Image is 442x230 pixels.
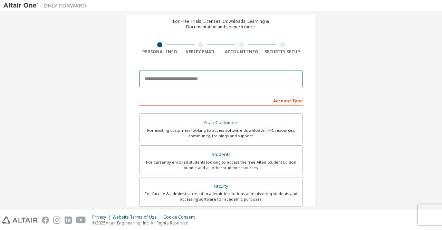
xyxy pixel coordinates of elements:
div: Security Setup [262,49,303,55]
img: instagram.svg [53,217,60,224]
div: Account Info [221,49,262,55]
div: Cookie Consent [163,214,199,220]
div: Personal Info [139,49,180,55]
div: Faculty [144,182,298,191]
div: Students [144,150,298,159]
div: For Free Trials, Licenses, Downloads, Learning & Documentation and so much more. [173,19,269,30]
div: Create an Altair One Account [165,6,277,15]
div: Verify Email [180,49,221,55]
div: Website Terms of Use [113,214,163,220]
img: Altair One [3,2,90,9]
img: altair_logo.svg [2,217,38,224]
div: Account Type [139,95,303,106]
div: Privacy [92,214,113,220]
div: For existing customers looking to access software downloads, HPC resources, community, trainings ... [144,128,298,139]
div: Altair Customers [144,118,298,128]
img: facebook.svg [42,217,49,224]
img: youtube.svg [76,217,86,224]
div: For currently enrolled students looking to access the free Altair Student Edition bundle and all ... [144,159,298,171]
div: For faculty & administrators of academic institutions administering students and accessing softwa... [144,191,298,202]
img: linkedin.svg [65,217,72,224]
p: © 2025 Altair Engineering, Inc. All Rights Reserved. [92,220,199,226]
